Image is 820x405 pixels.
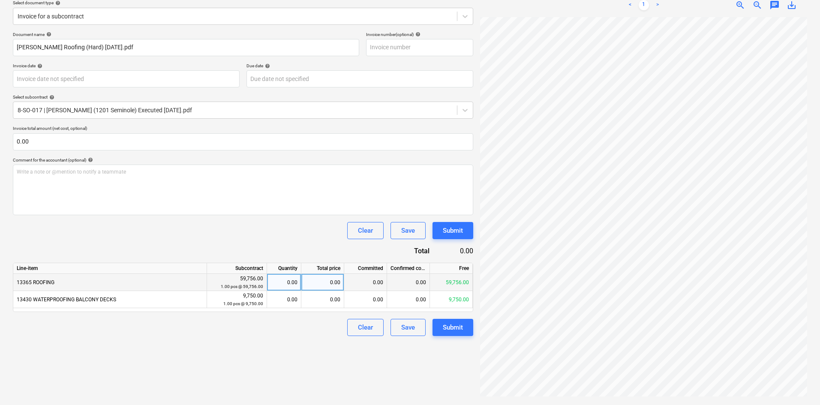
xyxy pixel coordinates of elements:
[246,63,473,69] div: Due date
[401,322,415,333] div: Save
[267,263,301,274] div: Quantity
[207,263,267,274] div: Subcontract
[443,322,463,333] div: Submit
[17,297,116,303] span: 13430 WATERPROOFING BALCONY DECKS
[387,274,430,291] div: 0.00
[13,70,240,87] input: Invoice date not specified
[401,225,415,236] div: Save
[390,222,426,239] button: Save
[366,32,473,37] div: Invoice number (optional)
[246,70,473,87] input: Due date not specified
[17,279,54,285] span: 13365 ROOFING
[390,319,426,336] button: Save
[86,157,93,162] span: help
[13,157,473,163] div: Comment for the accountant (optional)
[13,63,240,69] div: Invoice date
[48,95,54,100] span: help
[387,291,430,308] div: 0.00
[301,291,344,308] div: 0.00
[301,274,344,291] div: 0.00
[347,222,384,239] button: Clear
[13,94,473,100] div: Select subcontract
[358,225,373,236] div: Clear
[414,32,421,37] span: help
[344,274,387,291] div: 0.00
[54,0,60,6] span: help
[433,319,473,336] button: Submit
[223,301,263,306] small: 1.00 pcs @ 9,750.00
[433,222,473,239] button: Submit
[347,319,384,336] button: Clear
[344,291,387,308] div: 0.00
[358,322,373,333] div: Clear
[443,225,463,236] div: Submit
[36,63,42,69] span: help
[301,263,344,274] div: Total price
[387,263,430,274] div: Confirmed costs
[443,246,473,256] div: 0.00
[430,274,473,291] div: 59,756.00
[344,263,387,274] div: Committed
[430,263,473,274] div: Free
[13,32,359,37] div: Document name
[221,284,263,289] small: 1.00 pcs @ 59,756.00
[210,292,263,308] div: 9,750.00
[270,291,297,308] div: 0.00
[263,63,270,69] span: help
[13,39,359,56] input: Document name
[210,275,263,291] div: 59,756.00
[13,133,473,150] input: Invoice total amount (net cost, optional)
[430,291,473,308] div: 9,750.00
[13,126,473,133] p: Invoice total amount (net cost, optional)
[362,246,443,256] div: Total
[270,274,297,291] div: 0.00
[366,39,473,56] input: Invoice number
[13,263,207,274] div: Line-item
[45,32,51,37] span: help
